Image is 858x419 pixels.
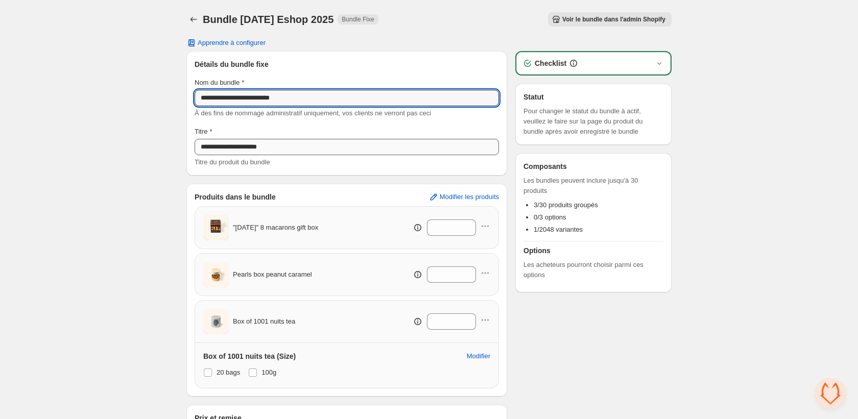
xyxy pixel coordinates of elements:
[195,78,244,88] label: Nom du bundle
[195,59,499,69] h3: Détails du bundle fixe
[523,92,663,102] h3: Statut
[203,13,333,26] h1: Bundle [DATE] Eshop 2025
[342,15,374,23] span: Bundle Fixe
[422,189,505,205] button: Modifier les produits
[467,352,490,360] span: Modifier
[195,192,276,202] h3: Produits dans le bundle
[523,106,663,137] span: Pour changer le statut du bundle à actif, veuillez le faire sur la page du produit du bundle aprè...
[203,351,296,361] h3: Box of 1001 nuits tea (Size)
[534,213,566,221] span: 0/3 options
[548,12,672,27] button: Voir le bundle dans l'admin Shopify
[198,39,266,47] span: Apprendre à configurer
[534,226,583,233] span: 1/2048 variantes
[523,176,663,196] span: Les bundles peuvent inclure jusqu'à 30 produits
[233,316,295,327] span: Box of 1001 nuits tea
[195,158,270,166] span: Titre du produit du bundle
[562,15,665,23] span: Voir le bundle dans l'admin Shopify
[233,223,318,233] span: "[DATE]" 8 macarons gift box
[195,127,212,137] label: Titre
[523,161,567,171] h3: Composants
[233,269,312,280] span: Pearls box peanut caramel
[186,12,201,27] button: Back
[815,378,846,409] div: Open chat
[203,259,229,290] img: Pearls box peanut caramel
[523,245,663,256] h3: Options
[217,368,240,376] span: 20 bags
[195,109,431,117] span: À des fins de nommage administratif uniquement, vos clients ne verront pas ceci
[535,58,566,68] h3: Checklist
[534,201,598,209] span: 3/30 produits groupés
[523,260,663,280] span: Les acheteurs pourront choisir parmi ces options
[203,306,229,337] img: Box of 1001 nuits tea
[440,193,499,201] span: Modifier les produits
[180,36,272,50] button: Apprendre à configurer
[461,348,496,364] button: Modifier
[203,212,229,243] img: "Halloween" 8 macarons gift box
[261,368,276,376] span: 100g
